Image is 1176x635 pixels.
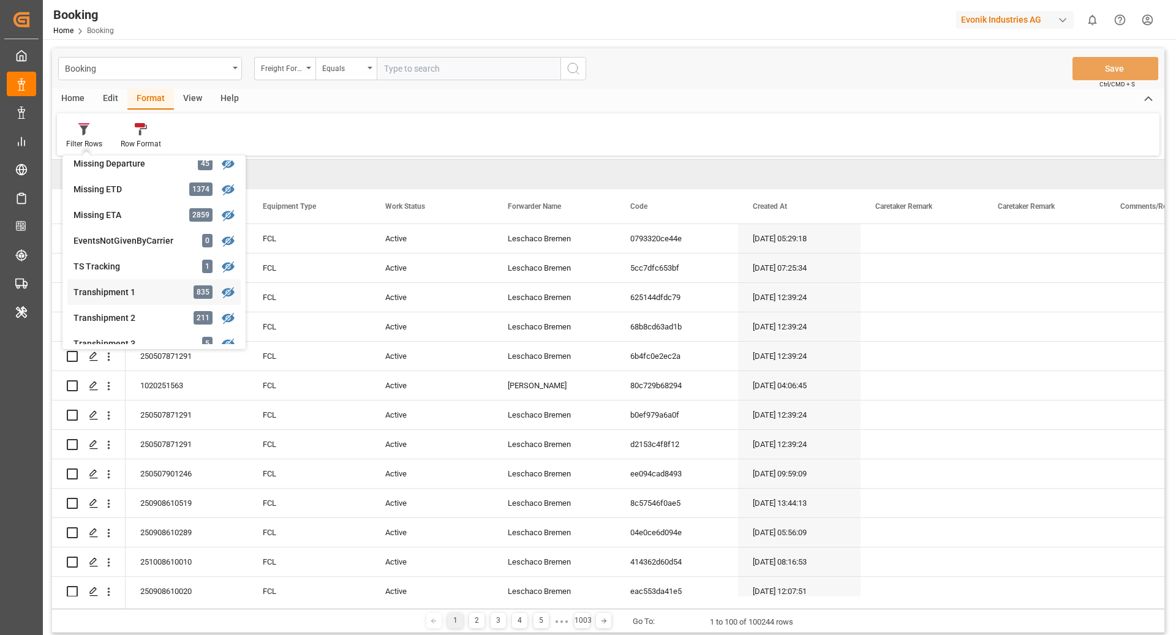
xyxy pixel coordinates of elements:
[738,400,861,429] div: [DATE] 12:39:24
[248,459,371,488] div: FCL
[371,283,493,312] div: Active
[52,254,126,283] div: Press SPACE to select this row.
[875,202,932,211] span: Caretaker Remark
[493,312,616,341] div: Leschaco Bremen
[248,342,371,370] div: FCL
[1079,6,1106,34] button: show 0 new notifications
[616,459,738,488] div: ee094cad8493
[248,518,371,547] div: FCL
[616,518,738,547] div: 04e0ce6d094e
[371,254,493,282] div: Active
[493,283,616,312] div: Leschaco Bremen
[211,89,248,110] div: Help
[493,254,616,282] div: Leschaco Bremen
[248,283,371,312] div: FCL
[248,254,371,282] div: FCL
[94,89,127,110] div: Edit
[52,459,126,489] div: Press SPACE to select this row.
[126,342,248,370] div: 250507871291
[493,459,616,488] div: Leschaco Bremen
[322,60,364,74] div: Equals
[1106,6,1134,34] button: Help Center
[189,182,213,196] div: 1374
[616,254,738,282] div: 5cc7dfc653bf
[261,60,303,74] div: Freight Forwarder's Reference No.
[493,430,616,459] div: Leschaco Bremen
[248,577,371,606] div: FCL
[616,342,738,370] div: 6b4fc0e2ec2a
[52,224,126,254] div: Press SPACE to select this row.
[126,430,248,459] div: 250507871291
[248,371,371,400] div: FCL
[1072,57,1158,80] button: Save
[53,6,114,24] div: Booking
[126,459,248,488] div: 250507901246
[73,337,181,350] div: Transhipment 3
[616,430,738,459] div: d2153c4f8f12
[533,613,549,628] div: 5
[371,312,493,341] div: Active
[616,400,738,429] div: b0ef979a6a0f
[371,371,493,400] div: Active
[738,312,861,341] div: [DATE] 12:39:24
[738,224,861,253] div: [DATE] 05:29:18
[493,342,616,370] div: Leschaco Bremen
[121,138,161,149] div: Row Format
[52,312,126,342] div: Press SPACE to select this row.
[738,342,861,370] div: [DATE] 12:39:24
[371,400,493,429] div: Active
[1099,80,1135,89] span: Ctrl/CMD + S
[202,234,213,247] div: 0
[127,89,174,110] div: Format
[52,371,126,400] div: Press SPACE to select this row.
[73,183,181,196] div: Missing ETD
[315,57,377,80] button: open menu
[738,459,861,488] div: [DATE] 09:59:09
[65,60,228,75] div: Booking
[73,209,181,222] div: Missing ETA
[73,235,181,247] div: EventsNotGivenByCarrier
[202,260,213,273] div: 1
[174,89,211,110] div: View
[248,430,371,459] div: FCL
[371,459,493,488] div: Active
[126,518,248,547] div: 250908610289
[52,430,126,459] div: Press SPACE to select this row.
[52,518,126,547] div: Press SPACE to select this row.
[248,489,371,517] div: FCL
[52,342,126,371] div: Press SPACE to select this row.
[371,518,493,547] div: Active
[738,547,861,576] div: [DATE] 08:16:53
[493,489,616,517] div: Leschaco Bremen
[371,489,493,517] div: Active
[508,202,561,211] span: Forwarder Name
[126,547,248,576] div: 251008610010
[66,138,102,149] div: Filter Rows
[575,613,590,628] div: 1003
[998,202,1055,211] span: Caretaker Remark
[956,8,1079,31] button: Evonik Industries AG
[371,224,493,253] div: Active
[616,547,738,576] div: 414362d60d54
[469,613,484,628] div: 2
[198,157,213,170] div: 45
[493,400,616,429] div: Leschaco Bremen
[371,430,493,459] div: Active
[493,577,616,606] div: Leschaco Bremen
[616,371,738,400] div: 80c729b68294
[73,157,181,170] div: Missing Departure
[630,202,647,211] span: Code
[248,400,371,429] div: FCL
[194,285,213,299] div: 835
[616,283,738,312] div: 625144dfdc79
[126,371,248,400] div: 1020251563
[616,489,738,517] div: 8c57546f0ae5
[254,57,315,80] button: open menu
[512,613,527,628] div: 4
[126,577,248,606] div: 250908610020
[956,11,1074,29] div: Evonik Industries AG
[248,312,371,341] div: FCL
[52,577,126,606] div: Press SPACE to select this row.
[633,615,655,628] div: Go To:
[248,547,371,576] div: FCL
